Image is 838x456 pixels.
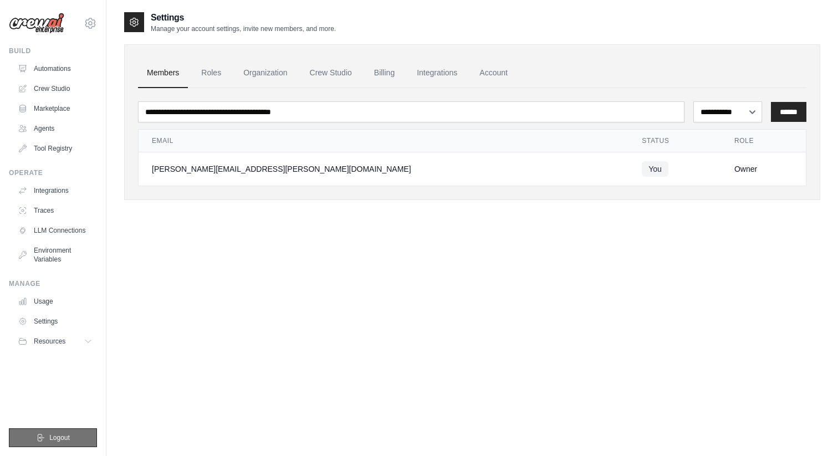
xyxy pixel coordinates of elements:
[9,47,97,55] div: Build
[9,279,97,288] div: Manage
[13,60,97,78] a: Automations
[628,130,721,152] th: Status
[13,202,97,219] a: Traces
[9,168,97,177] div: Operate
[734,163,793,175] div: Owner
[49,433,70,442] span: Logout
[234,58,296,88] a: Organization
[721,130,806,152] th: Role
[408,58,466,88] a: Integrations
[34,337,65,346] span: Resources
[365,58,403,88] a: Billing
[301,58,361,88] a: Crew Studio
[642,161,668,177] span: You
[13,222,97,239] a: LLM Connections
[13,332,97,350] button: Resources
[471,58,517,88] a: Account
[13,100,97,117] a: Marketplace
[13,242,97,268] a: Environment Variables
[13,120,97,137] a: Agents
[151,11,336,24] h2: Settings
[13,293,97,310] a: Usage
[13,312,97,330] a: Settings
[192,58,230,88] a: Roles
[13,140,97,157] a: Tool Registry
[13,80,97,98] a: Crew Studio
[151,24,336,33] p: Manage your account settings, invite new members, and more.
[152,163,615,175] div: [PERSON_NAME][EMAIL_ADDRESS][PERSON_NAME][DOMAIN_NAME]
[9,13,64,34] img: Logo
[139,130,628,152] th: Email
[13,182,97,199] a: Integrations
[138,58,188,88] a: Members
[9,428,97,447] button: Logout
